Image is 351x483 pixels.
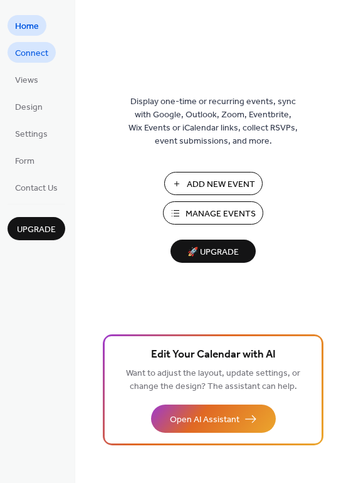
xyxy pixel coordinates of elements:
a: Home [8,15,46,36]
span: Connect [15,47,48,60]
span: Views [15,74,38,87]
span: 🚀 Upgrade [178,244,248,261]
span: Home [15,20,39,33]
a: Form [8,150,42,171]
span: Contact Us [15,182,58,195]
span: Want to adjust the layout, update settings, or change the design? The assistant can help. [126,365,300,395]
a: Settings [8,123,55,144]
a: Contact Us [8,177,65,198]
span: Edit Your Calendar with AI [151,346,276,364]
button: Open AI Assistant [151,405,276,433]
span: Form [15,155,34,168]
button: Add New Event [164,172,263,195]
button: Manage Events [163,201,263,225]
span: Manage Events [186,208,256,221]
span: Add New Event [187,178,255,191]
a: Connect [8,42,56,63]
span: Open AI Assistant [170,413,239,427]
a: Design [8,96,50,117]
span: Settings [15,128,48,141]
span: Upgrade [17,223,56,236]
a: Views [8,69,46,90]
span: Display one-time or recurring events, sync with Google, Outlook, Zoom, Eventbrite, Wix Events or ... [128,95,298,148]
button: Upgrade [8,217,65,240]
span: Design [15,101,43,114]
button: 🚀 Upgrade [170,240,256,263]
